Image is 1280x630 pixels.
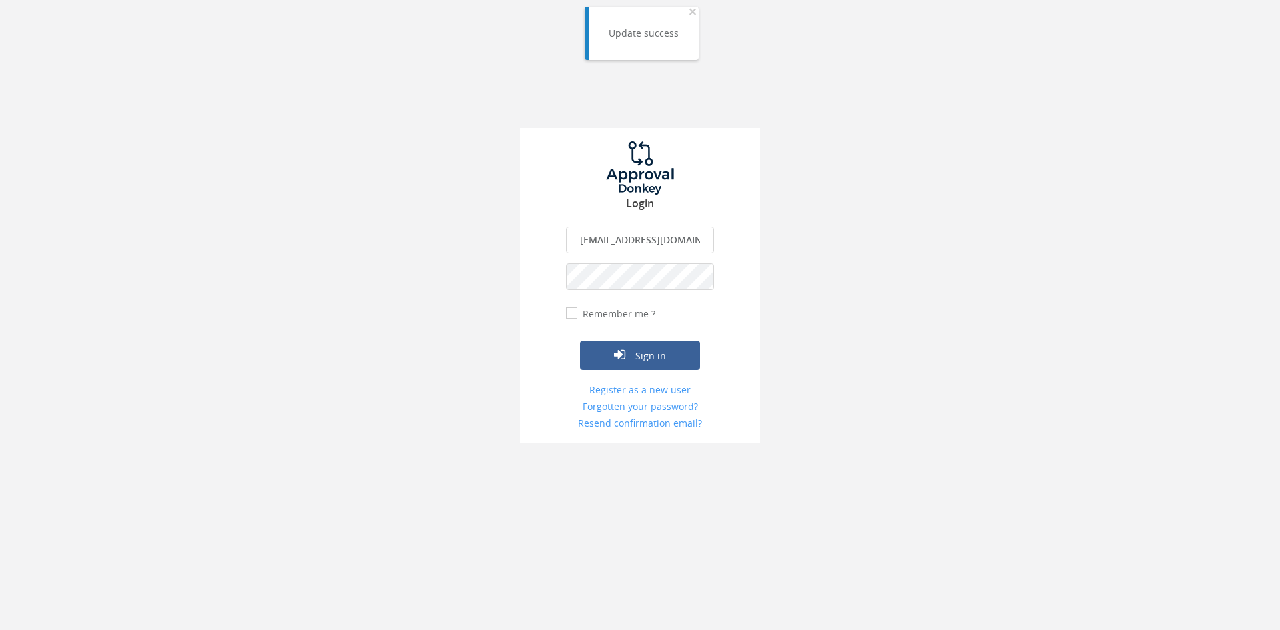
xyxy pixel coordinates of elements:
[579,307,655,321] label: Remember me ?
[520,198,760,210] h3: Login
[566,383,714,397] a: Register as a new user
[566,227,714,253] input: Enter your Email
[609,27,679,40] div: Update success
[566,417,714,430] a: Resend confirmation email?
[566,400,714,413] a: Forgotten your password?
[580,341,700,370] button: Sign in
[689,2,697,21] span: ×
[590,141,690,195] img: logo.png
